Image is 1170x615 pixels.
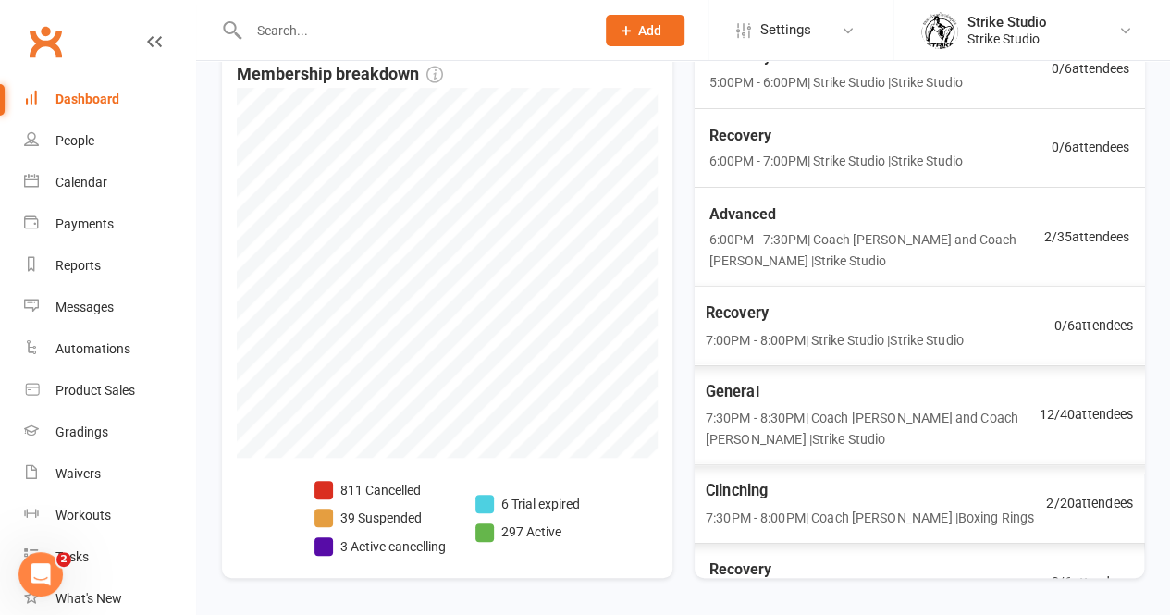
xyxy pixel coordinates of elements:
span: 6:00PM - 7:30PM | Coach [PERSON_NAME] and Coach [PERSON_NAME] | Strike Studio [709,229,1044,271]
a: Automations [24,328,195,370]
div: Strike Studio [967,14,1047,31]
a: Messages [24,287,195,328]
a: Reports [24,245,195,287]
span: 6:00PM - 7:00PM | Strike Studio | Strike Studio [709,151,963,171]
span: 2 / 35 attendees [1044,227,1129,247]
li: 297 Active [475,522,580,542]
div: People [55,133,94,148]
div: Payments [55,216,114,231]
div: Gradings [55,424,108,439]
div: Messages [55,300,114,314]
a: Product Sales [24,370,195,412]
span: Clinching [706,479,1034,503]
span: Recovery [706,301,964,325]
div: Calendar [55,175,107,190]
span: Membership breakdown [237,61,443,88]
div: Product Sales [55,383,135,398]
a: Calendar [24,162,195,203]
li: 3 Active cancelling [314,536,446,557]
a: Waivers [24,453,195,495]
span: Recovery [709,124,963,148]
span: 0 / 6 attendees [1052,572,1129,592]
div: Tasks [55,549,89,564]
a: Clubworx [22,18,68,65]
a: Tasks [24,536,195,578]
img: thumb_image1723780799.png [921,12,958,49]
div: Waivers [55,466,101,481]
div: Workouts [55,508,111,523]
li: 811 Cancelled [314,480,446,500]
span: 0 / 6 attendees [1052,58,1129,79]
a: Dashboard [24,79,195,120]
a: People [24,120,195,162]
li: 39 Suspended [314,508,446,528]
span: Add [638,23,661,38]
span: General [706,379,1040,403]
iframe: Intercom live chat [18,552,63,597]
div: Automations [55,341,130,356]
span: 12 / 40 attendees [1039,404,1133,425]
div: What's New [55,591,122,606]
div: Dashboard [55,92,119,106]
a: Gradings [24,412,195,453]
span: 7:30PM - 8:00PM | Coach [PERSON_NAME] | Boxing Rings [706,507,1034,528]
button: Add [606,15,684,46]
div: Reports [55,258,101,273]
li: 6 Trial expired [475,494,580,514]
input: Search... [243,18,583,43]
div: Strike Studio [967,31,1047,47]
span: 2 [56,552,71,567]
span: 0 / 6 attendees [1054,314,1134,336]
span: 7:00PM - 8:00PM | Strike Studio | Strike Studio [706,329,964,351]
span: 7:30PM - 8:30PM | Coach [PERSON_NAME] and Coach [PERSON_NAME] | Strike Studio [706,407,1040,449]
a: Payments [24,203,195,245]
span: Settings [760,9,811,51]
a: Workouts [24,495,195,536]
span: 2 / 20 attendees [1046,493,1133,514]
span: Advanced [709,203,1044,227]
span: 0 / 6 attendees [1052,137,1129,157]
span: Recovery [709,558,963,582]
span: 5:00PM - 6:00PM | Strike Studio | Strike Studio [709,72,963,92]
